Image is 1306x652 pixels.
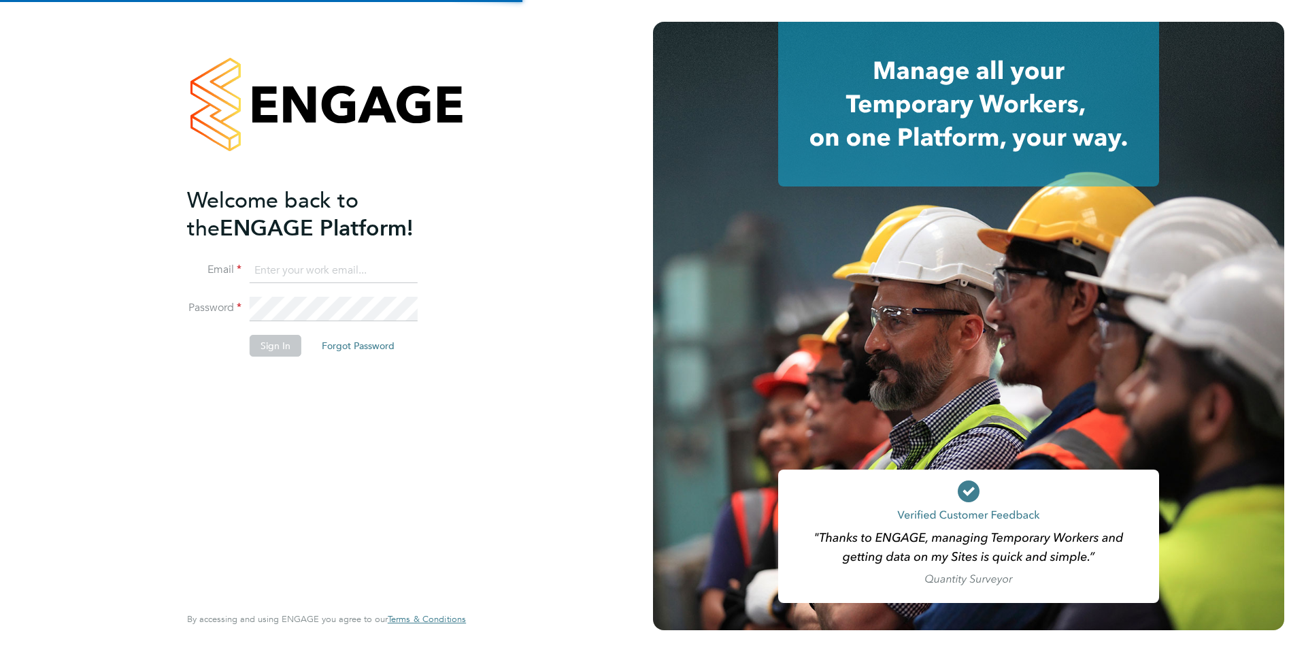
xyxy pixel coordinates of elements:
span: By accessing and using ENGAGE you agree to our [187,613,466,625]
span: Terms & Conditions [388,613,466,625]
label: Password [187,301,241,315]
input: Enter your work email... [250,259,418,283]
button: Sign In [250,335,301,357]
h2: ENGAGE Platform! [187,186,452,242]
label: Email [187,263,241,277]
span: Welcome back to the [187,187,358,242]
a: Terms & Conditions [388,614,466,625]
button: Forgot Password [311,335,405,357]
